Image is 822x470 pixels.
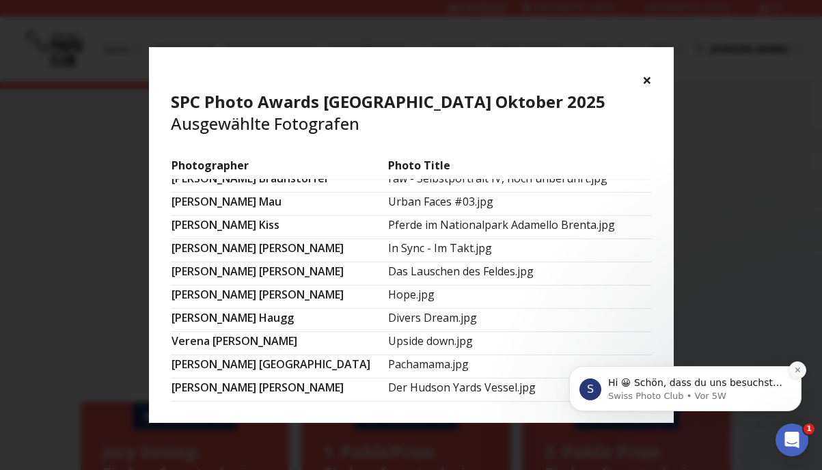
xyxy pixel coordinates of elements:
td: Der Hudson Yards Vessel.jpg [387,378,651,401]
div: Profile image for Swiss Photo Club [31,98,53,120]
td: Das Lauschen des Feldes.jpg [387,262,651,285]
td: [PERSON_NAME] Haugg [171,308,388,331]
td: Pachamama.jpg [387,355,651,378]
td: Photographer [171,156,388,180]
td: Pferde im Nationalpark Adamello Brenta.jpg [387,215,651,238]
div: message notification from Swiss Photo Club, Vor 5W. Hi 😀 Schön, dass du uns besuchst. Stell' uns ... [20,86,253,131]
button: Dismiss notification [240,81,258,99]
td: [PERSON_NAME] [PERSON_NAME] [171,262,388,285]
p: Message from Swiss Photo Club, sent Vor 5W [59,110,236,122]
td: Upside down.jpg [387,331,651,355]
b: SPC Photo Awards [GEOGRAPHIC_DATA] Oktober 2025 [171,90,605,113]
td: [PERSON_NAME] Braunstorfer [171,169,388,192]
td: [PERSON_NAME] [PERSON_NAME] [171,378,388,401]
td: [PERSON_NAME] Mau [171,192,388,215]
td: In Sync - Im Takt.jpg [387,238,651,262]
td: Hope.jpg [387,285,651,308]
td: Urban Faces #03.jpg [387,192,651,215]
iframe: Intercom notifications Nachricht [549,280,822,433]
td: raw - Selbstportrait IV, noch unberührt.jpg [387,169,651,192]
td: Photo Title [387,156,651,180]
span: Hi 😀 Schön, dass du uns besuchst. Stell' uns gerne jederzeit Fragen oder hinterlasse ein Feedback. [59,97,234,135]
button: × [642,69,652,91]
td: [PERSON_NAME] [GEOGRAPHIC_DATA] [171,355,388,378]
td: [PERSON_NAME] Kiss [171,215,388,238]
td: Verena [PERSON_NAME] [171,331,388,355]
td: Divers Dream.jpg [387,308,651,331]
td: [PERSON_NAME] [PERSON_NAME] [171,285,388,308]
span: 1 [804,424,814,434]
iframe: Intercom live chat [776,424,808,456]
h4: Ausgewählte Fotografen [171,91,652,135]
td: [PERSON_NAME] [PERSON_NAME] [171,238,388,262]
